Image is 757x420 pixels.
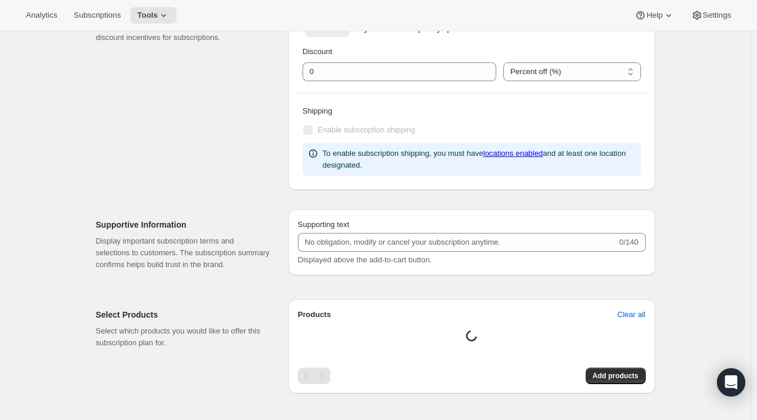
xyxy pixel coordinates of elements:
[74,11,121,20] span: Subscriptions
[67,7,128,24] button: Subscriptions
[646,11,662,20] span: Help
[703,11,731,20] span: Settings
[627,7,681,24] button: Help
[298,309,331,321] p: Products
[717,368,745,396] div: Open Intercom Messenger
[303,62,479,81] input: 10
[298,233,617,252] input: No obligation, modify or cancel your subscription anytime.
[26,11,57,20] span: Analytics
[303,46,641,58] p: Discount
[19,7,64,24] button: Analytics
[96,309,270,321] h2: Select Products
[96,219,270,231] h2: Supportive Information
[96,235,270,271] p: Display important subscription terms and selections to customers. The subscription summary confir...
[684,7,738,24] button: Settings
[137,11,158,20] span: Tools
[298,368,330,384] nav: Pagination
[323,148,636,171] p: To enable subscription shipping, you must have and at least one location designated.
[303,105,641,117] p: Shipping
[610,305,653,324] button: Clear all
[96,20,270,44] p: Reward your customers for their loyalty by offering discount incentives for subscriptions.
[298,255,432,264] span: Displayed above the add-to-cart button.
[130,7,177,24] button: Tools
[586,368,646,384] button: Add products
[617,309,646,321] span: Clear all
[593,371,639,381] span: Add products
[96,325,270,349] p: Select which products you would like to offer this subscription plan for.
[318,125,416,134] span: Enable subscription shipping
[483,149,543,158] a: locations enabled
[298,220,349,229] span: Supporting text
